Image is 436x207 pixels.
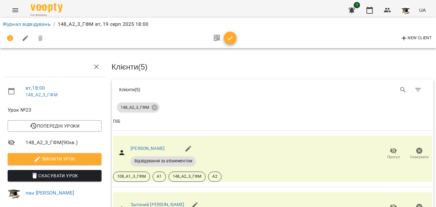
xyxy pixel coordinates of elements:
[419,7,426,13] span: UA
[131,158,196,164] span: Відвідування за абонементом
[8,170,101,181] button: Скасувати Урок
[119,86,268,93] div: Клієнти ( 5 )
[395,82,411,98] button: Search
[13,172,96,180] span: Скасувати Урок
[112,79,434,100] div: Table Toolbar
[26,190,74,196] a: пан [PERSON_NAME]
[8,187,20,199] img: 799722d1e4806ad049f10b02fe9e8a3e.jpg
[53,20,55,28] li: /
[113,174,150,179] span: 108_А1_3_ГФМ
[113,118,120,125] div: Sort
[8,3,23,18] button: Menu
[417,4,428,16] button: UA
[387,154,400,160] span: Прогул
[13,122,96,130] span: Попередні уроки
[3,21,51,27] a: Журнал відвідувань
[131,146,165,151] a: [PERSON_NAME]
[3,20,433,28] nav: breadcrumb
[26,85,45,91] a: вт , 18:00
[131,202,184,207] a: Залізний [PERSON_NAME]
[13,155,96,163] span: Змінити урок
[153,174,165,179] span: А1
[401,6,410,15] img: 799722d1e4806ad049f10b02fe9e8a3e.jpg
[169,174,206,179] span: 148_А2_3_ГФМ
[117,105,153,110] span: 148_А2_3_ГФМ
[410,154,429,160] span: Скасувати
[8,153,101,165] button: Змінити урок
[26,139,101,146] span: 148_А2_3_ГФМ ( 90 хв. )
[31,3,63,12] img: Voopty Logo
[58,20,148,28] p: 148_А2_3_ГФМ вт, 19 серп 2025 18:00
[208,174,221,179] span: А2
[8,120,101,132] button: Попередні уроки
[113,118,120,125] div: ПІБ
[117,102,160,113] div: 148_А2_3_ГФМ
[31,13,63,17] span: For Business
[8,106,101,114] span: Урок №23
[354,2,360,8] span: 1
[406,145,432,163] button: Скасувати
[410,82,426,98] button: Фільтр
[399,33,433,43] button: New Client
[400,34,432,42] span: New Client
[113,118,432,125] span: ПІБ
[380,145,406,163] button: Прогул
[26,92,57,97] a: 148_А2_3_ГФМ
[112,63,434,71] h3: Клієнти ( 5 )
